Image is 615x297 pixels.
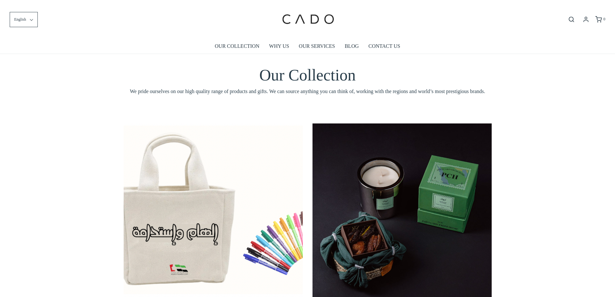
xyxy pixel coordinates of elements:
a: OUR COLLECTION [215,39,259,54]
span: We pride ourselves on our high quality range of products and gifts. We can source anything you ca... [124,87,492,96]
a: WHY US [269,39,289,54]
span: 0 [603,17,605,21]
a: 0 [595,16,605,23]
a: OUR SERVICES [299,39,335,54]
a: CONTACT US [368,39,400,54]
span: Our Collection [259,66,356,84]
button: Open search bar [566,16,577,23]
button: English [10,12,38,27]
a: BLOG [345,39,359,54]
span: English [14,16,26,23]
img: cadogifting [280,5,335,34]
